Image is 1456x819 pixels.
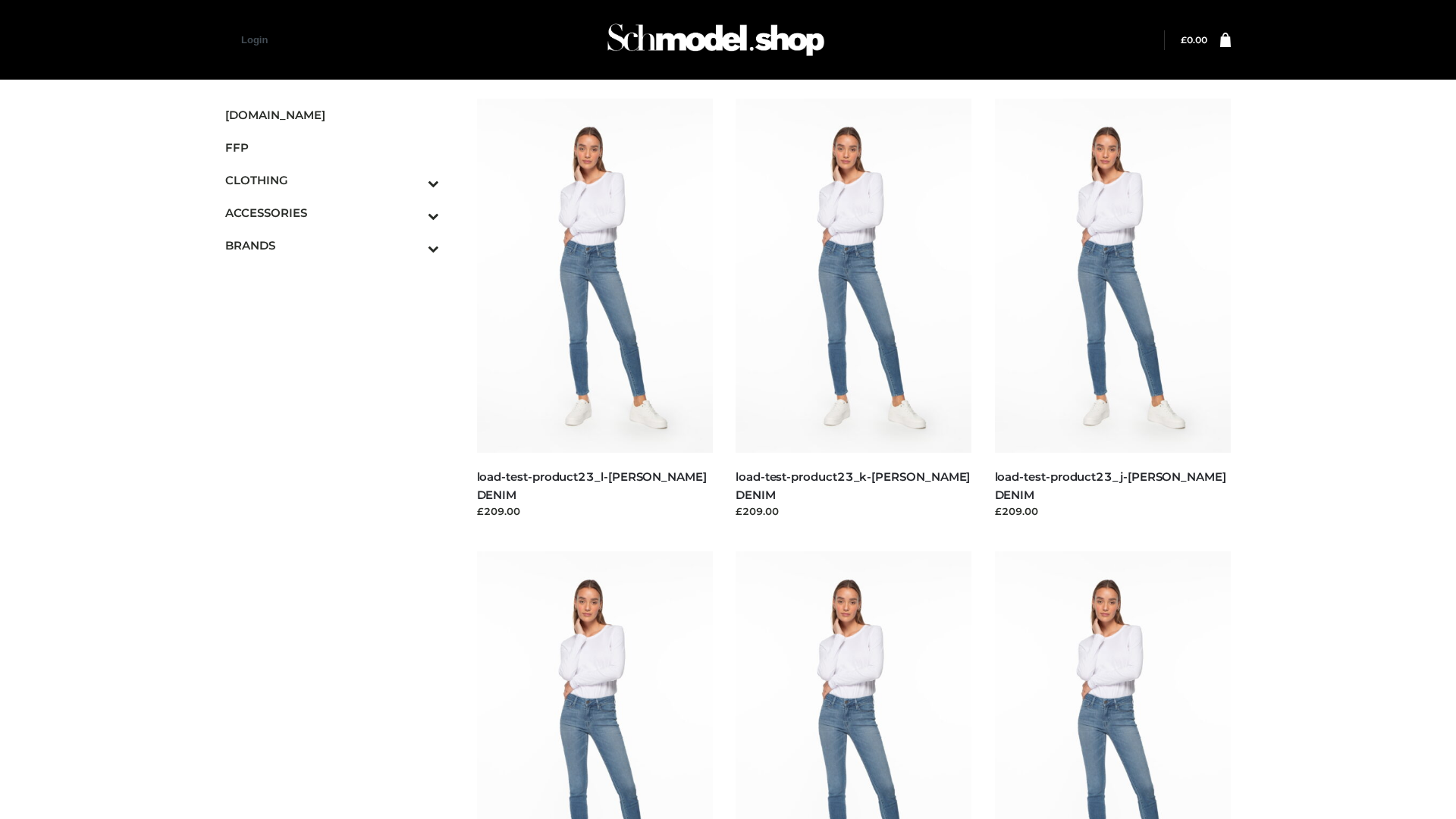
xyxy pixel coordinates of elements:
span: CLOTHING [225,171,439,189]
div: £209.00 [736,504,972,519]
div: £209.00 [477,504,714,519]
a: BRANDSToggle Submenu [225,229,439,262]
img: Schmodel Admin 964 [602,10,830,70]
a: £0.00 [1181,34,1207,45]
a: [DOMAIN_NAME] [225,99,439,131]
span: ACCESSORIES [225,204,439,221]
button: Toggle Submenu [386,229,439,262]
a: Login [241,34,268,45]
a: ACCESSORIESToggle Submenu [225,196,439,229]
button: Toggle Submenu [386,196,439,229]
button: Toggle Submenu [386,164,439,196]
a: load-test-product23_l-[PERSON_NAME] DENIM [477,469,707,501]
span: [DOMAIN_NAME] [225,106,439,124]
span: BRANDS [225,237,439,254]
a: load-test-product23_k-[PERSON_NAME] DENIM [736,469,970,501]
span: £ [1181,34,1187,45]
a: FFP [225,131,439,164]
div: £209.00 [995,504,1232,519]
a: CLOTHINGToggle Submenu [225,164,439,196]
bdi: 0.00 [1181,34,1207,45]
span: FFP [225,139,439,156]
a: load-test-product23_j-[PERSON_NAME] DENIM [995,469,1226,501]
